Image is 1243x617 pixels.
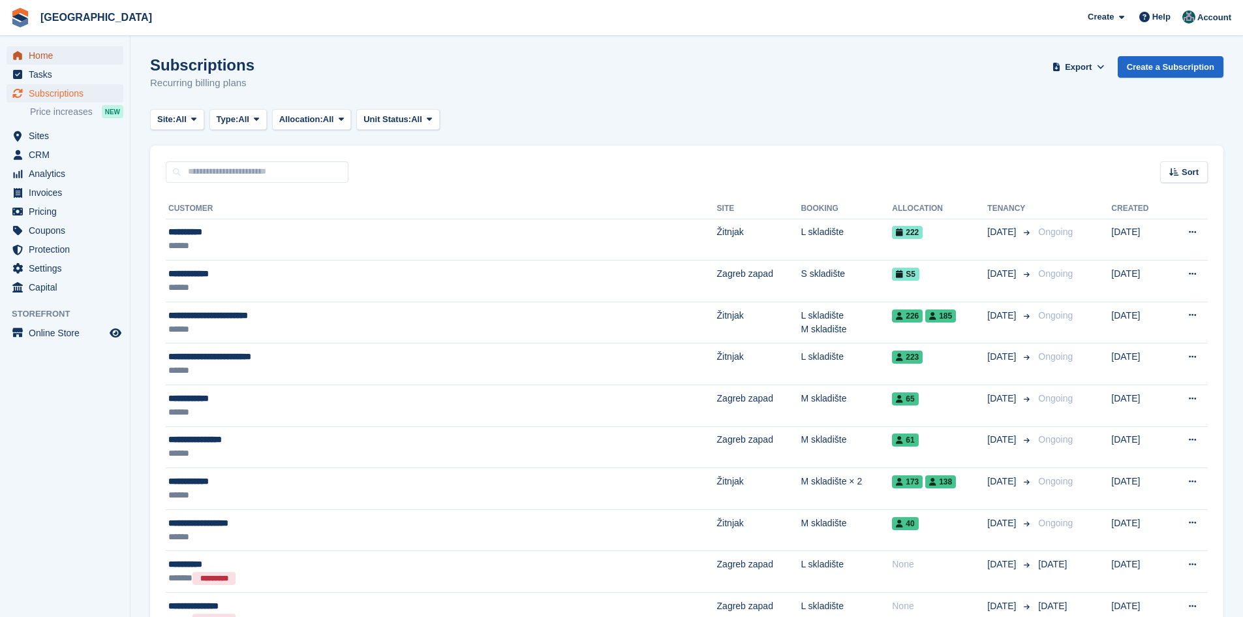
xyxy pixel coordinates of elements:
[411,113,422,126] span: All
[987,392,1019,405] span: [DATE]
[801,551,892,593] td: L skladište
[1111,302,1167,343] td: [DATE]
[1111,198,1167,219] th: Created
[1111,551,1167,593] td: [DATE]
[30,106,93,118] span: Price increases
[12,308,130,321] span: Storefront
[7,65,123,84] a: menu
[1038,518,1073,528] span: Ongoing
[987,516,1019,530] span: [DATE]
[29,146,107,164] span: CRM
[10,8,30,27] img: stora-icon-8386f47178a22dfd0bd8f6a31ec36ba5ce8667c1dd55bd0f319d3a0aa187defe.svg
[717,198,801,219] th: Site
[29,46,107,65] span: Home
[356,109,439,131] button: Unit Status: All
[717,302,801,343] td: Žitnjak
[272,109,352,131] button: Allocation: All
[801,385,892,427] td: M skladište
[35,7,157,28] a: [GEOGRAPHIC_DATA]
[801,219,892,261] td: L skladište
[987,267,1019,281] span: [DATE]
[30,104,123,119] a: Price increases NEW
[166,198,717,219] th: Customer
[1038,601,1067,611] span: [DATE]
[1152,10,1171,24] span: Help
[29,221,107,240] span: Coupons
[717,261,801,302] td: Zagreb zapad
[1111,343,1167,385] td: [DATE]
[1038,434,1073,445] span: Ongoing
[7,259,123,277] a: menu
[1182,10,1195,24] img: Željko Gobac
[29,240,107,259] span: Protection
[1111,509,1167,551] td: [DATE]
[29,127,107,145] span: Sites
[717,219,801,261] td: Žitnjak
[1050,56,1107,78] button: Export
[1111,261,1167,302] td: [DATE]
[717,468,801,510] td: Žitnjak
[7,221,123,240] a: menu
[108,325,123,341] a: Preview store
[801,426,892,468] td: M skladište
[717,385,801,427] td: Zagreb zapad
[29,324,107,342] span: Online Store
[238,113,249,126] span: All
[1111,385,1167,427] td: [DATE]
[892,599,987,613] div: None
[892,351,923,364] span: 223
[892,268,919,281] span: S5
[7,202,123,221] a: menu
[7,278,123,296] a: menu
[1038,310,1073,321] span: Ongoing
[801,302,892,343] td: L skladište M skladište
[102,105,123,118] div: NEW
[801,261,892,302] td: S skladište
[7,183,123,202] a: menu
[892,309,923,323] span: 226
[1197,11,1231,24] span: Account
[1038,559,1067,569] span: [DATE]
[925,309,956,323] span: 185
[1111,468,1167,510] td: [DATE]
[209,109,267,131] button: Type: All
[987,599,1019,613] span: [DATE]
[1118,56,1223,78] a: Create a Subscription
[279,113,323,126] span: Allocation:
[29,165,107,183] span: Analytics
[1038,227,1073,237] span: Ongoing
[892,226,923,239] span: 222
[1038,268,1073,279] span: Ongoing
[1088,10,1114,24] span: Create
[217,113,239,126] span: Type:
[176,113,187,126] span: All
[987,558,1019,571] span: [DATE]
[801,343,892,385] td: L skladište
[892,392,918,405] span: 65
[363,113,411,126] span: Unit Status:
[157,113,176,126] span: Site:
[892,198,987,219] th: Allocation
[1038,351,1073,362] span: Ongoing
[1111,219,1167,261] td: [DATE]
[987,350,1019,364] span: [DATE]
[892,475,923,488] span: 173
[29,183,107,202] span: Invoices
[801,198,892,219] th: Booking
[892,517,918,530] span: 40
[7,324,123,342] a: menu
[7,46,123,65] a: menu
[7,240,123,259] a: menu
[7,165,123,183] a: menu
[987,433,1019,447] span: [DATE]
[29,65,107,84] span: Tasks
[801,509,892,551] td: M skladište
[1182,166,1199,179] span: Sort
[29,202,107,221] span: Pricing
[29,278,107,296] span: Capital
[7,84,123,103] a: menu
[7,146,123,164] a: menu
[150,76,254,91] p: Recurring billing plans
[29,259,107,277] span: Settings
[892,434,918,447] span: 61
